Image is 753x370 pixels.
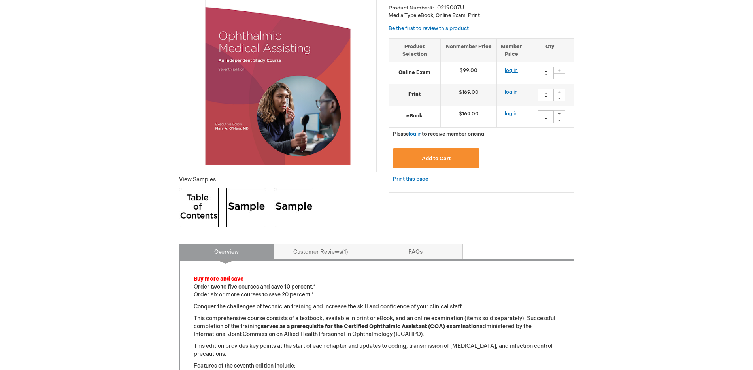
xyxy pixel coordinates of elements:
td: $169.00 [440,84,497,106]
a: log in [409,131,422,137]
input: Qty [538,67,554,79]
input: Qty [538,110,554,123]
div: + [553,89,565,95]
div: + [553,110,565,117]
div: - [553,73,565,79]
div: - [553,95,565,101]
td: $99.00 [440,62,497,84]
a: Print this page [393,174,428,184]
p: Conquer the challenges of technician training and increase the skill and confidence of your clini... [194,303,560,311]
input: Qty [538,89,554,101]
th: Member Price [497,38,526,62]
p: View Samples [179,176,377,184]
div: + [553,67,565,74]
p: Features of the seventh edition include: [194,362,560,370]
th: Nonmember Price [440,38,497,62]
a: FAQs [368,244,463,259]
p: This edition provides key points at the start of each chapter and updates to coding, transmission... [194,342,560,358]
div: - [553,117,565,123]
font: Buy more and save [194,276,243,282]
img: Click to view [179,188,219,227]
p: This comprehensive course consists of a textbook, available in print or eBook, and an online exam... [194,315,560,338]
a: log in [505,67,518,74]
strong: Print [393,91,436,98]
strong: Product Number [389,5,434,11]
th: Qty [526,38,574,62]
th: Product Selection [389,38,441,62]
a: Customer Reviews1 [274,244,368,259]
span: 1 [342,249,348,255]
strong: eBook [393,112,436,120]
td: $169.00 [440,106,497,128]
strong: Online Exam [393,69,436,76]
span: Please to receive member pricing [393,131,484,137]
a: log in [505,89,518,95]
p: Order two to five courses and save 10 percent.* Order six or more courses to save 20 percent.* [194,275,560,299]
strong: serves as a prerequisite for the Certified Ophthalmic Assistant (COA) examination [261,323,479,330]
img: Click to view [226,188,266,227]
a: Be the first to review this product [389,25,469,32]
button: Add to Cart [393,148,480,168]
img: Click to view [274,188,313,227]
span: Add to Cart [422,155,451,162]
div: 0219007U [437,4,464,12]
a: log in [505,111,518,117]
a: Overview [179,244,274,259]
p: eBook, Online Exam, Print [389,12,574,19]
strong: Media Type: [389,12,418,19]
